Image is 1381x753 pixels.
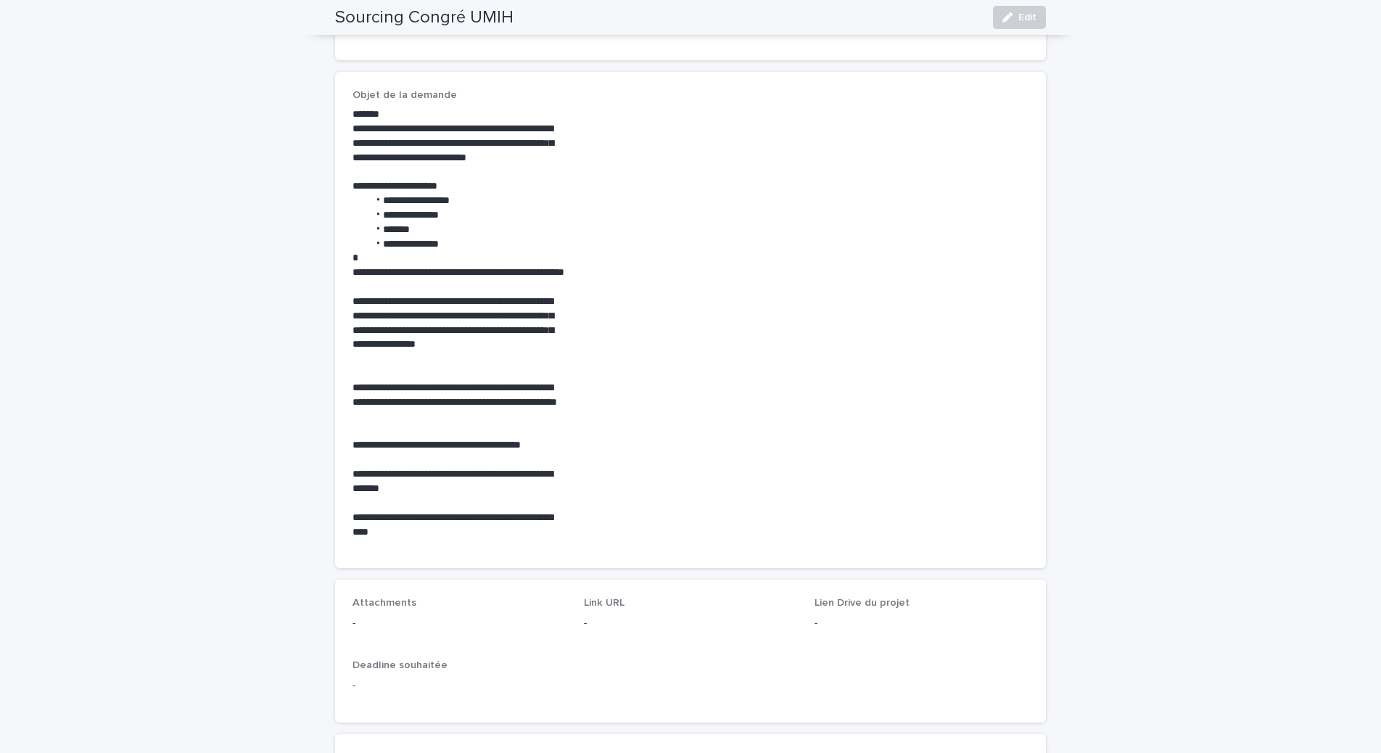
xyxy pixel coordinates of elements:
[353,598,416,608] span: Attachments
[335,7,514,28] h2: Sourcing Congré UMIH
[353,90,457,100] span: Objet de la demande
[993,6,1046,29] button: Edit
[815,616,1028,631] p: -
[584,616,798,631] p: -
[584,598,624,608] span: Link URL
[353,616,566,631] p: -
[353,660,448,670] span: Deadline souhaitée
[353,678,1028,694] p: -
[815,598,910,608] span: Lien Drive du projet
[1018,12,1036,22] span: Edit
